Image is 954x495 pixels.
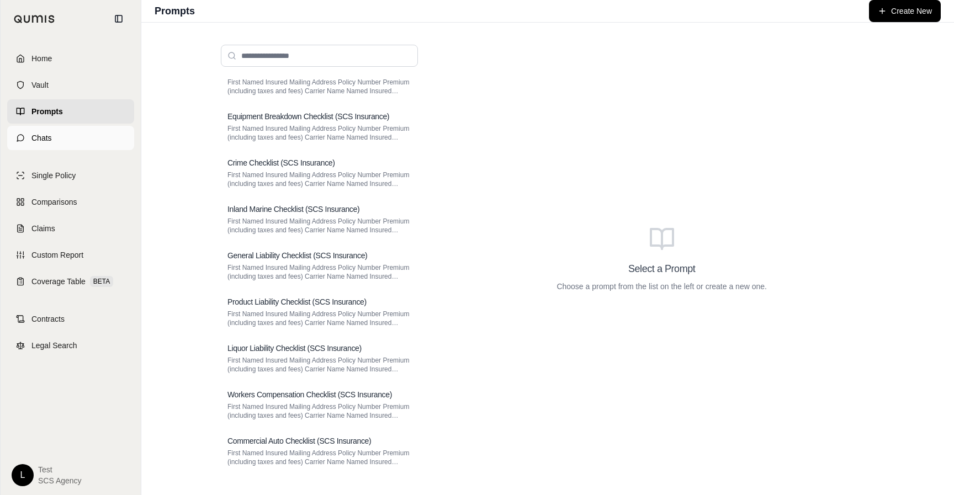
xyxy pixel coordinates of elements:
[227,171,411,188] p: First Named Insured Mailing Address Policy Number Premium (including taxes and fees) Carrier Name...
[7,216,134,241] a: Claims
[227,111,389,122] h3: Equipment Breakdown Checklist (SCS Insurance)
[7,269,134,294] a: Coverage TableBETA
[7,73,134,97] a: Vault
[556,281,767,292] p: Choose a prompt from the list on the left or create a new one.
[227,310,411,327] p: First Named Insured Mailing Address Policy Number Premium (including taxes and fees) Carrier Name...
[12,464,34,486] div: L
[227,157,335,168] h3: Crime Checklist (SCS Insurance)
[31,196,77,207] span: Comparisons
[31,170,76,181] span: Single Policy
[31,249,83,260] span: Custom Report
[7,243,134,267] a: Custom Report
[155,3,195,19] h1: Prompts
[227,78,411,95] p: First Named Insured Mailing Address Policy Number Premium (including taxes and fees) Carrier Name...
[227,343,362,354] h3: Liquor Liability Checklist (SCS Insurance)
[227,389,392,400] h3: Workers Compensation Checklist (SCS Insurance)
[31,79,49,91] span: Vault
[227,435,371,446] h3: Commercial Auto Checklist (SCS Insurance)
[31,340,77,351] span: Legal Search
[90,276,113,287] span: BETA
[7,99,134,124] a: Prompts
[31,313,65,324] span: Contracts
[628,261,695,276] h3: Select a Prompt
[7,163,134,188] a: Single Policy
[7,333,134,358] a: Legal Search
[31,106,63,117] span: Prompts
[31,53,52,64] span: Home
[227,296,367,307] h3: Product Liability Checklist (SCS Insurance)
[31,223,55,234] span: Claims
[7,126,134,150] a: Chats
[14,15,55,23] img: Qumis Logo
[227,250,367,261] h3: General Liability Checklist (SCS Insurance)
[227,263,411,281] p: First Named Insured Mailing Address Policy Number Premium (including taxes and fees) Carrier Name...
[31,132,52,143] span: Chats
[38,475,82,486] span: SCS Agency
[227,402,411,420] p: First Named Insured Mailing Address Policy Number Premium (including taxes and fees) Carrier Name...
[38,464,82,475] span: test
[7,190,134,214] a: Comparisons
[31,276,86,287] span: Coverage Table
[227,449,411,466] p: First Named Insured Mailing Address Policy Number Premium (including taxes and fees) Carrier Name...
[227,204,359,215] h3: Inland Marine Checklist (SCS Insurance)
[110,10,128,28] button: Collapse sidebar
[7,46,134,71] a: Home
[227,124,411,142] p: First Named Insured Mailing Address Policy Number Premium (including taxes and fees) Carrier Name...
[7,307,134,331] a: Contracts
[227,217,411,235] p: First Named Insured Mailing Address Policy Number Premium (including taxes and fees) Carrier Name...
[227,356,411,374] p: First Named Insured Mailing Address Policy Number Premium (including taxes and fees) Carrier Name...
